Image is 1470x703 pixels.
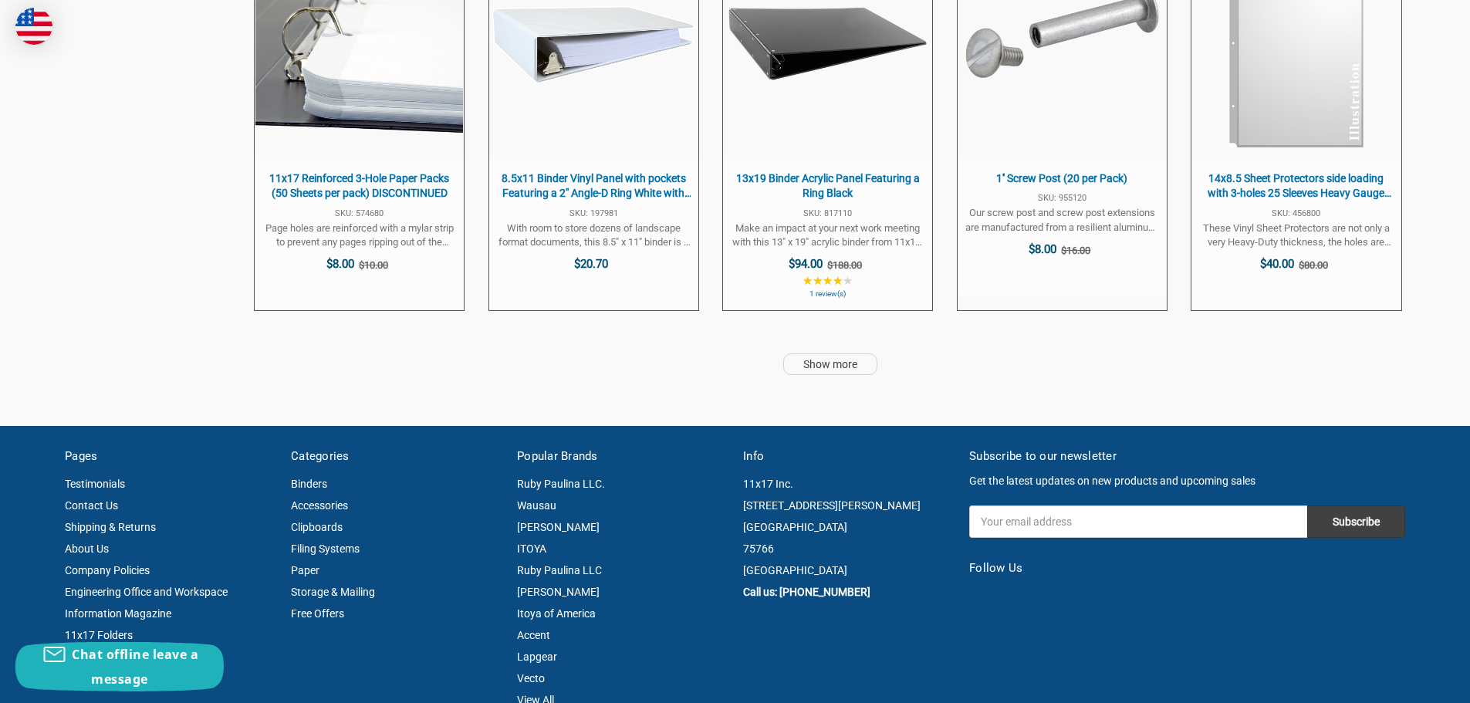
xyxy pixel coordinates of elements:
span: $80.00 [1299,259,1328,271]
a: Company Policies [65,564,150,576]
a: Testimonials [65,478,125,490]
a: Ruby Paulina LLC. [517,478,605,490]
a: Storage & Mailing [291,586,375,598]
iframe: Google Customer Reviews [1343,661,1470,703]
span: $10.00 [359,259,388,271]
a: About Us [65,542,109,555]
h5: Follow Us [969,559,1405,577]
span: 1'' Screw Post (20 per Pack) [965,171,1159,187]
h5: Popular Brands [517,448,727,465]
h5: Info [743,448,953,465]
span: Chat offline leave a message [72,646,198,688]
span: $94.00 [789,257,823,271]
a: Engineering Office and Workspace Information Magazine [65,586,228,620]
a: Contact Us [65,499,118,512]
a: Shipping & Returns [65,521,156,533]
div: Pagination [255,358,1405,370]
a: Ruby Paulina LLC [517,564,602,576]
span: Page holes are reinforced with a mylar strip to prevent any pages ripping out of the binder. Use ... [262,221,456,249]
p: Get the latest updates on new products and upcoming sales [969,473,1405,489]
a: ITOYA [517,542,546,555]
a: Accent [517,629,550,641]
a: Vecto [517,672,545,684]
a: [PERSON_NAME] [517,521,600,533]
span: 8.5x11 Binder Vinyl Panel with pockets Featuring a 2" Angle-D Ring White with Top Opening Pockets [497,171,691,201]
span: Our screw post and screw post extensions are manufactured from a resilient aluminum. The screw po... [965,206,1159,234]
span: SKU: 955120 [965,194,1159,202]
a: Show more [783,353,877,375]
h5: Categories [291,448,501,465]
img: duty and tax information for United States [15,8,52,45]
span: SKU: 574680 [262,209,456,218]
h5: Pages [65,448,275,465]
a: Lapgear [517,651,557,663]
span: $20.70 [574,257,608,271]
span: 13x19 Binder Acrylic Panel Featuring a Ring Black [731,171,924,201]
input: Your email address [969,505,1307,538]
input: Subscribe [1307,505,1405,538]
span: These Vinyl Sheet Protectors are not only a very Heavy-Duty thickness, the holes are reinforced f... [1199,221,1393,249]
h5: Subscribe to our newsletter [969,448,1405,465]
span: $40.00 [1260,257,1294,271]
span: 14x8.5 Sheet Protectors side loading with 3-holes 25 Sleeves Heavy Gauge Non-Archival Clear [1199,171,1393,201]
a: Binders [291,478,327,490]
span: ★★★★★ [803,275,853,287]
span: SKU: 817110 [731,209,924,218]
span: SKU: 456800 [1199,209,1393,218]
address: 11x17 Inc. [STREET_ADDRESS][PERSON_NAME] [GEOGRAPHIC_DATA] 75766 [GEOGRAPHIC_DATA] [743,473,953,581]
span: $188.00 [827,259,862,271]
span: 1 review(s) [731,290,924,298]
a: Itoya of America [517,607,596,620]
span: Make an impact at your next work meeting with this 13" x 19" acrylic binder from 11x17. The acryl... [731,221,924,249]
a: Accessories [291,499,348,512]
a: [PERSON_NAME] [517,586,600,598]
span: With room to store dozens of landscape format documents, this 8.5" x 11" binder is a great office... [497,221,691,249]
a: Clipboards [291,521,343,533]
span: $16.00 [1061,245,1090,256]
a: Paper [291,564,319,576]
span: 11x17 Reinforced 3-Hole Paper Packs (50 Sheets per pack) DISCONTINUED [262,171,456,201]
a: Filing Systems [291,542,360,555]
span: $8.00 [1029,242,1056,256]
a: Call us: [PHONE_NUMBER] [743,586,870,598]
a: Wausau [517,499,556,512]
span: SKU: 197981 [497,209,691,218]
span: $8.00 [326,257,354,271]
button: Chat offline leave a message [15,642,224,691]
a: Free Offers [291,607,344,620]
a: 11x17 Folders [65,629,133,641]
